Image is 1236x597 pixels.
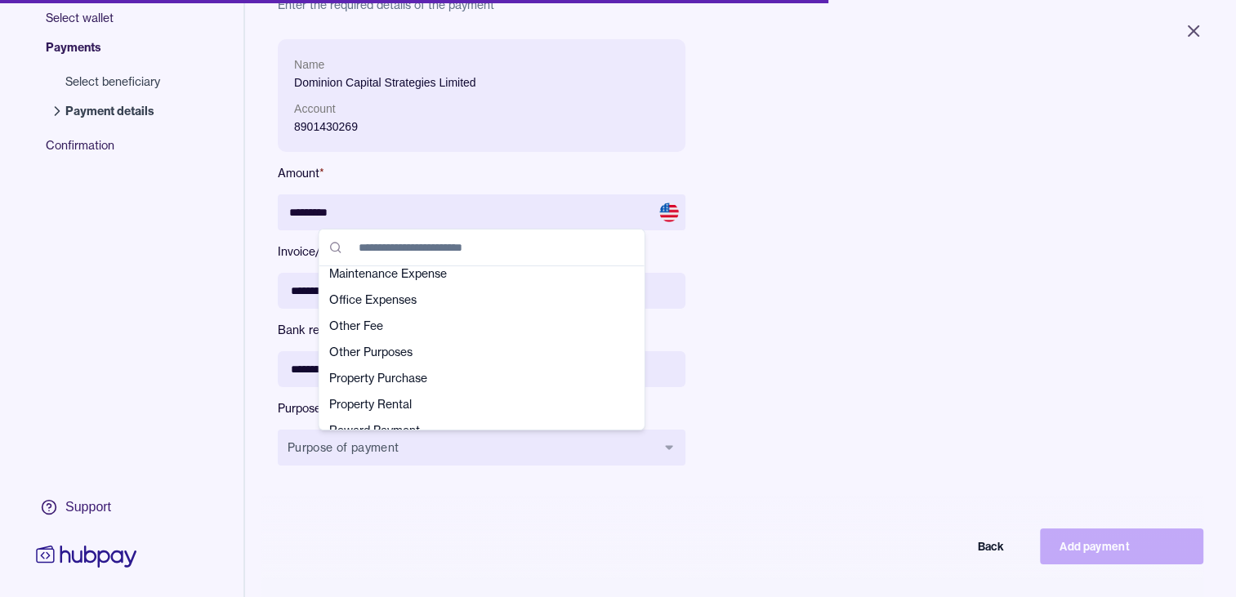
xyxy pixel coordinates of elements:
[1164,13,1223,49] button: Close
[329,422,615,439] span: Reward Payment
[329,292,615,308] span: Office Expenses
[294,56,669,74] p: Name
[278,430,685,466] button: Purpose of payment
[33,490,141,524] a: Support
[46,137,176,167] span: Confirmation
[329,370,615,386] span: Property Purchase
[46,39,176,69] span: Payments
[329,396,615,412] span: Property Rental
[65,498,111,516] div: Support
[294,100,669,118] p: Account
[46,10,176,39] span: Select wallet
[860,528,1024,564] button: Back
[278,400,685,417] label: Purpose of payment
[329,344,615,360] span: Other Purposes
[65,74,160,90] span: Select beneficiary
[278,322,685,338] label: Bank reference
[278,165,685,181] label: Amount
[294,74,669,91] p: Dominion Capital Strategies Limited
[329,265,615,282] span: Maintenance Expense
[65,103,160,119] span: Payment details
[294,118,669,136] p: 8901430269
[278,243,685,260] label: Invoice/Document ID
[329,318,615,334] span: Other Fee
